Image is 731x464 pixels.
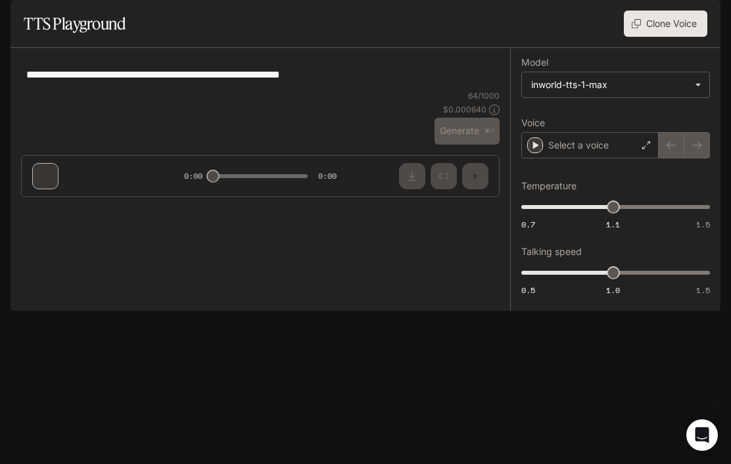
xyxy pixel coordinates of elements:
p: Temperature [521,181,577,191]
span: 0.7 [521,219,535,230]
p: $ 0.000640 [443,104,486,115]
span: 0.5 [521,285,535,296]
p: Select a voice [548,139,609,152]
span: 1.0 [606,285,620,296]
p: Voice [521,118,545,128]
div: inworld-tts-1-max [531,78,688,91]
h1: TTS Playground [24,11,126,37]
span: 1.5 [696,219,710,230]
p: Talking speed [521,247,582,256]
p: 64 / 1000 [468,90,500,101]
button: open drawer [10,7,34,30]
button: Clone Voice [624,11,707,37]
div: Open Intercom Messenger [686,419,718,451]
div: inworld-tts-1-max [522,72,709,97]
p: Model [521,58,548,67]
span: 1.5 [696,285,710,296]
span: 1.1 [606,219,620,230]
